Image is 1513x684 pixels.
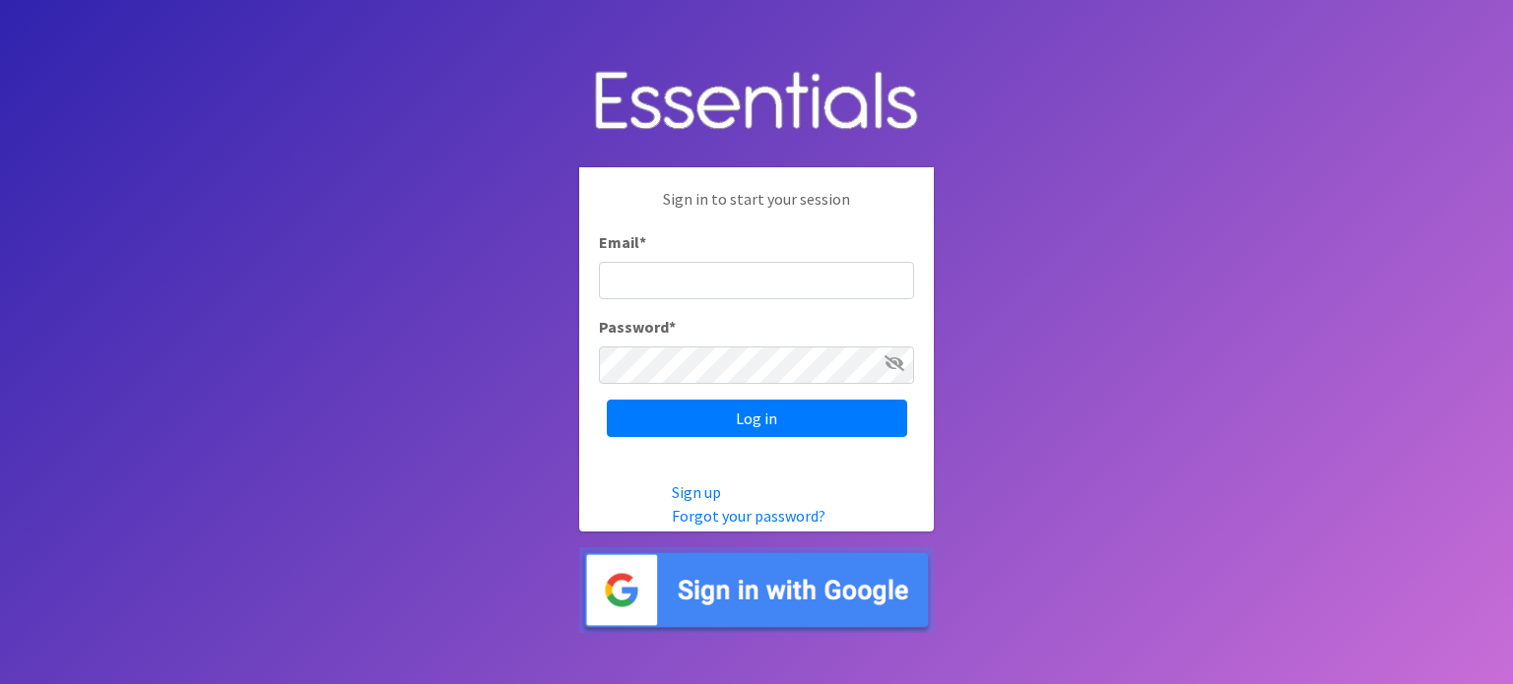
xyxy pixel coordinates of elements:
[607,400,907,437] input: Log in
[672,506,825,526] a: Forgot your password?
[599,315,676,339] label: Password
[599,230,646,254] label: Email
[672,482,721,502] a: Sign up
[669,317,676,337] abbr: required
[579,51,934,153] img: Human Essentials
[579,547,934,633] img: Sign in with Google
[599,187,914,230] p: Sign in to start your session
[639,232,646,252] abbr: required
